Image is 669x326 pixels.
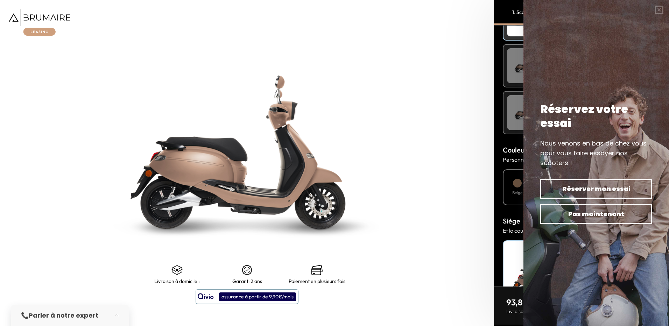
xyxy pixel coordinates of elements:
img: Brumaire Leasing [9,9,70,36]
img: Scooter Leasing [507,48,542,83]
h3: Siège [503,216,660,226]
p: Et la couleur de la selle : [503,226,660,235]
h4: Noir [507,244,569,254]
p: Livraison à domicile : [154,278,200,284]
p: Personnalisez la couleur de votre scooter : [503,155,660,164]
p: Garanti 2 ans [232,278,262,284]
div: assurance à partir de 9,90€/mois [219,292,296,301]
img: Scooter Leasing [507,95,542,130]
h4: Beige [512,190,522,196]
img: shipping.png [171,264,183,276]
h3: Couleur [503,145,660,155]
img: credit-cards.png [311,264,323,276]
img: logo qivio [198,292,214,301]
p: Livraison estimée : [506,308,583,315]
img: certificat-de-garantie.png [241,264,253,276]
button: assurance à partir de 9,90€/mois [196,289,298,304]
p: 93,8 € / mois [506,297,583,308]
p: Paiement en plusieurs fois [289,278,345,284]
